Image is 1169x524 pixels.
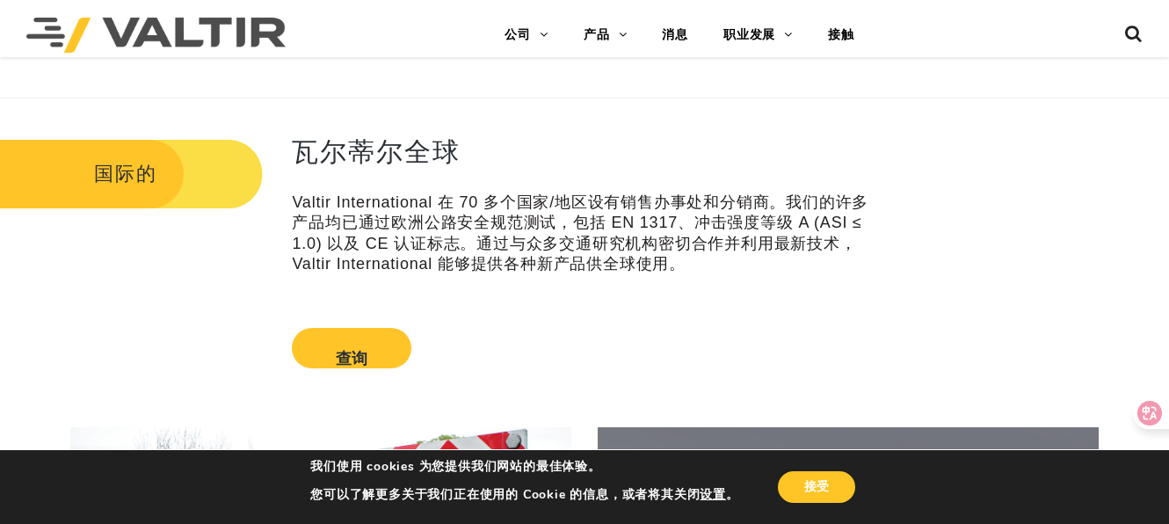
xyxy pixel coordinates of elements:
font: 接触 [828,27,854,41]
img: 瓦尔提尔 [26,18,286,53]
font: 您可以了解更多关于我们正在使用的 Cookie 的信息，或者将其关闭 [310,486,700,503]
font: 国际的 [94,163,157,185]
a: 消息 [644,18,706,53]
font: 接受 [804,478,829,495]
font: 瓦尔蒂尔全球 [292,137,461,166]
button: 设置 [700,487,726,503]
font: 查询 [336,350,367,368]
button: 查询 [336,349,367,353]
font: Valtir International 在 70 多个国家/地区设有销售办事处和分销商。我们的许多产品均已通过欧洲公路安全规范测试，包括 EN 1317、冲击强度等级 A (ASI ≤ 1.0... [292,193,868,273]
a: 职业发展 [706,18,810,53]
a: 接触 [810,18,872,53]
font: 职业发展 [723,27,775,41]
a: 产品 [566,18,644,53]
button: 接受 [778,471,855,503]
font: 。 [726,486,739,503]
font: 消息 [662,27,688,41]
font: 产品 [584,27,610,41]
font: 公司 [505,27,531,41]
a: 公司 [487,18,565,53]
font: 设置 [700,486,726,503]
font: 我们使用 cookies 为您提供我们网站的最佳体验。 [310,458,601,475]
